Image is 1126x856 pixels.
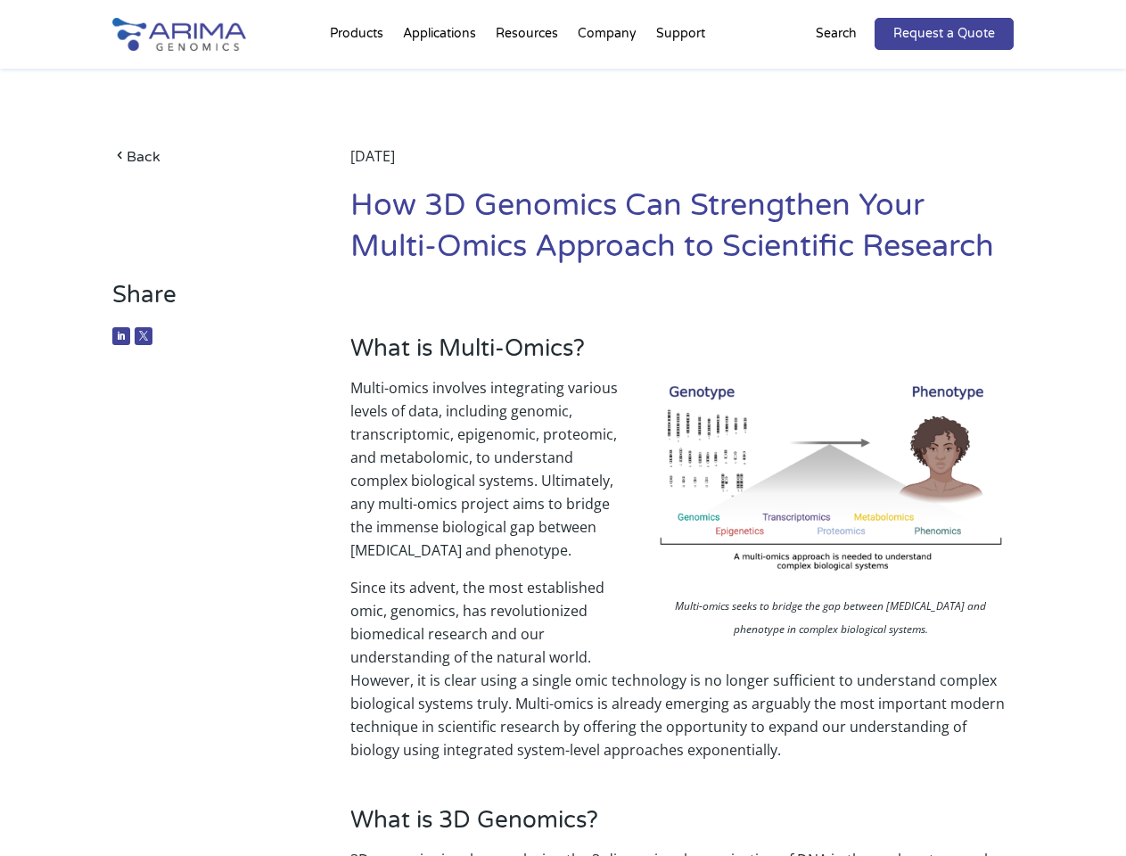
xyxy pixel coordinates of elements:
p: Multi-omics involves integrating various levels of data, including genomic, transcriptomic, epige... [350,376,1014,576]
h3: What is 3D Genomics? [350,806,1014,848]
p: Multi-omics seeks to bridge the gap between [MEDICAL_DATA] and phenotype in complex biological sy... [648,595,1014,646]
a: Request a Quote [875,18,1014,50]
a: Back [112,144,300,169]
p: Search [816,22,857,45]
p: Since its advent, the most established omic, genomics, has revolutionized biomedical research and... [350,576,1014,761]
h3: Share [112,281,300,323]
h1: How 3D Genomics Can Strengthen Your Multi-Omics Approach to Scientific Research [350,185,1014,281]
div: [DATE] [350,144,1014,185]
h3: What is Multi-Omics? [350,334,1014,376]
img: Arima-Genomics-logo [112,18,246,51]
